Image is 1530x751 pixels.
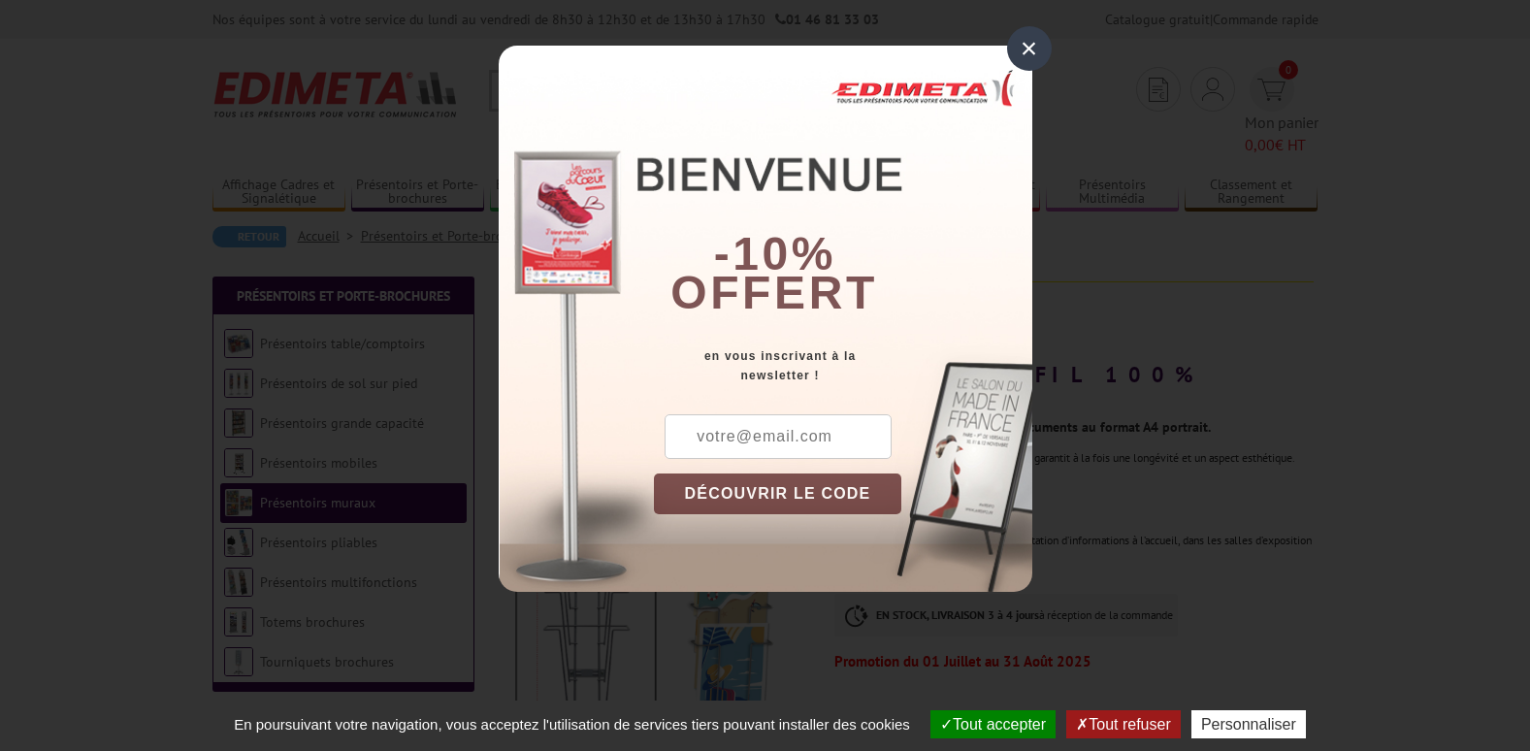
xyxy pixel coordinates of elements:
button: Tout accepter [930,710,1056,738]
input: votre@email.com [665,414,892,459]
font: offert [670,267,878,318]
span: En poursuivant votre navigation, vous acceptez l'utilisation de services tiers pouvant installer ... [224,716,920,733]
button: DÉCOUVRIR LE CODE [654,473,902,514]
button: Personnaliser (fenêtre modale) [1191,710,1306,738]
div: en vous inscrivant à la newsletter ! [654,346,1032,385]
button: Tout refuser [1066,710,1180,738]
div: × [1007,26,1052,71]
b: -10% [714,228,836,279]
